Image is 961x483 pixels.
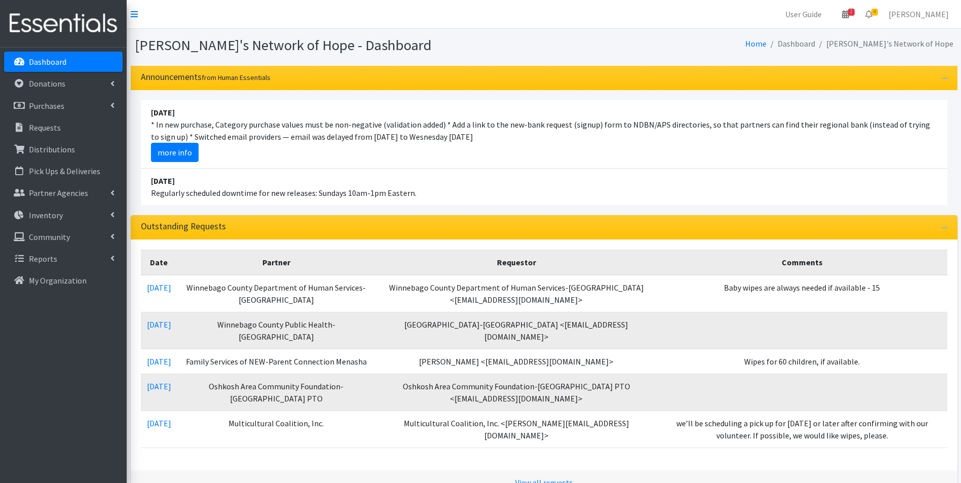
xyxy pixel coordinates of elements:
[177,250,375,275] th: Partner
[4,139,123,159] a: Distributions
[4,73,123,94] a: Donations
[834,4,857,24] a: 2
[141,72,271,83] h3: Announcements
[141,169,947,205] li: Regularly scheduled downtime for new releases: Sundays 10am-1pm Eastern.
[177,349,375,374] td: Family Services of NEW-Parent Connection Menasha
[135,36,541,54] h1: [PERSON_NAME]'s Network of Hope - Dashboard
[848,9,855,16] span: 2
[29,101,64,111] p: Purchases
[29,57,66,67] p: Dashboard
[151,143,199,162] a: more info
[147,319,171,330] a: [DATE]
[815,36,953,51] li: [PERSON_NAME]'s Network of Hope
[657,275,947,312] td: Baby wipes are always needed if available - 15
[147,418,171,428] a: [DATE]
[177,374,375,411] td: Oshkosh Area Community Foundation-[GEOGRAPHIC_DATA] PTO
[4,7,123,41] img: HumanEssentials
[375,312,658,349] td: [GEOGRAPHIC_DATA]-[GEOGRAPHIC_DATA] <[EMAIL_ADDRESS][DOMAIN_NAME]>
[29,232,70,242] p: Community
[29,254,57,264] p: Reports
[375,275,658,312] td: Winnebago County Department of Human Services-[GEOGRAPHIC_DATA] <[EMAIL_ADDRESS][DOMAIN_NAME]>
[4,161,123,181] a: Pick Ups & Deliveries
[29,188,88,198] p: Partner Agencies
[657,411,947,448] td: we’ll be scheduling a pick up for [DATE] or later after confirming with our volunteer. If possibl...
[177,411,375,448] td: Multicultural Coalition, Inc.
[4,117,123,138] a: Requests
[657,250,947,275] th: Comments
[4,96,123,116] a: Purchases
[29,78,65,89] p: Donations
[151,176,175,186] strong: [DATE]
[745,38,766,49] a: Home
[29,144,75,154] p: Distributions
[777,4,830,24] a: User Guide
[147,356,171,367] a: [DATE]
[4,205,123,225] a: Inventory
[375,411,658,448] td: Multicultural Coalition, Inc. <[PERSON_NAME][EMAIL_ADDRESS][DOMAIN_NAME]>
[766,36,815,51] li: Dashboard
[4,52,123,72] a: Dashboard
[4,249,123,269] a: Reports
[857,4,880,24] a: 4
[4,183,123,203] a: Partner Agencies
[871,9,878,16] span: 4
[375,250,658,275] th: Requestor
[880,4,957,24] a: [PERSON_NAME]
[177,312,375,349] td: Winnebago County Public Health-[GEOGRAPHIC_DATA]
[151,107,175,117] strong: [DATE]
[29,275,87,286] p: My Organization
[657,349,947,374] td: Wipes for 60 children, if available.
[29,123,61,133] p: Requests
[375,374,658,411] td: Oshkosh Area Community Foundation-[GEOGRAPHIC_DATA] PTO <[EMAIL_ADDRESS][DOMAIN_NAME]>
[141,250,177,275] th: Date
[147,283,171,293] a: [DATE]
[141,100,947,169] li: * In new purchase, Category purchase values must be non-negative (validation added) * Add a link ...
[202,73,271,82] small: from Human Essentials
[4,227,123,247] a: Community
[147,381,171,391] a: [DATE]
[375,349,658,374] td: [PERSON_NAME] <[EMAIL_ADDRESS][DOMAIN_NAME]>
[29,166,100,176] p: Pick Ups & Deliveries
[177,275,375,312] td: Winnebago County Department of Human Services-[GEOGRAPHIC_DATA]
[4,270,123,291] a: My Organization
[29,210,63,220] p: Inventory
[141,221,226,232] h3: Outstanding Requests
